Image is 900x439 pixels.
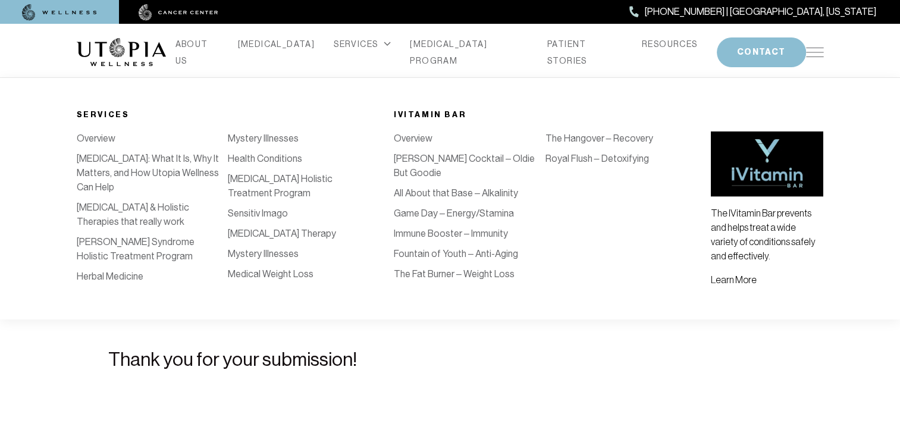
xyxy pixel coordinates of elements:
[228,248,299,259] a: Mystery Illnesses
[711,206,823,263] p: The IVitamin Bar prevents and helps treat a wide variety of conditions safely and effectively.
[228,153,302,164] a: Health Conditions
[380,153,438,164] a: Detoxification
[394,153,535,178] a: [PERSON_NAME] Cocktail – Oldie But Goodie
[394,208,514,219] a: Game Day – Energy/Stamina
[629,4,876,20] a: [PHONE_NUMBER] | [GEOGRAPHIC_DATA], [US_STATE]
[228,173,333,199] a: [MEDICAL_DATA] Holistic Treatment Program
[717,37,806,67] button: CONTACT
[175,36,219,69] a: ABOUT US
[77,133,115,144] a: Overview
[394,228,508,239] a: Immune Booster – Immunity
[22,4,97,21] img: wellness
[394,133,432,144] a: Overview
[77,271,143,282] a: Herbal Medicine
[394,187,518,199] a: All About that Base – Alkalinity
[77,236,195,262] a: [PERSON_NAME] Syndrome Holistic Treatment Program
[645,4,876,20] span: [PHONE_NUMBER] | [GEOGRAPHIC_DATA], [US_STATE]
[228,208,288,219] a: Sensitiv Imago
[228,133,299,144] a: Mystery Illnesses
[380,133,457,144] a: IV Vitamin Therapy
[545,153,648,164] a: Royal Flush – Detoxifying
[108,348,792,371] h2: Thank you for your submission!
[380,173,451,184] a: [MEDICAL_DATA]
[77,202,189,227] a: [MEDICAL_DATA] & Holistic Therapies that really work
[806,48,824,57] img: icon-hamburger
[642,36,698,52] a: RESOURCES
[711,131,823,196] img: vitamin bar
[547,36,623,69] a: PATIENT STORIES
[394,248,518,259] a: Fountain of Youth – Anti-Aging
[139,4,218,21] img: cancer center
[545,133,653,144] a: The Hangover – Recovery
[380,193,451,205] a: [MEDICAL_DATA]
[394,268,515,280] a: The Fat Burner – Weight Loss
[238,36,315,52] a: [MEDICAL_DATA]
[380,214,478,225] a: Bio-Identical Hormones
[77,38,166,67] img: logo
[410,36,528,69] a: [MEDICAL_DATA] PROGRAM
[77,153,219,193] a: [MEDICAL_DATA]: What It Is, Why It Matters, and How Utopia Wellness Can Help
[228,228,336,239] a: [MEDICAL_DATA] Therapy
[77,108,380,122] div: Services
[711,274,757,285] a: Learn More
[394,108,697,122] div: iVitamin Bar
[228,268,313,280] a: Medical Weight Loss
[334,36,391,52] div: SERVICES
